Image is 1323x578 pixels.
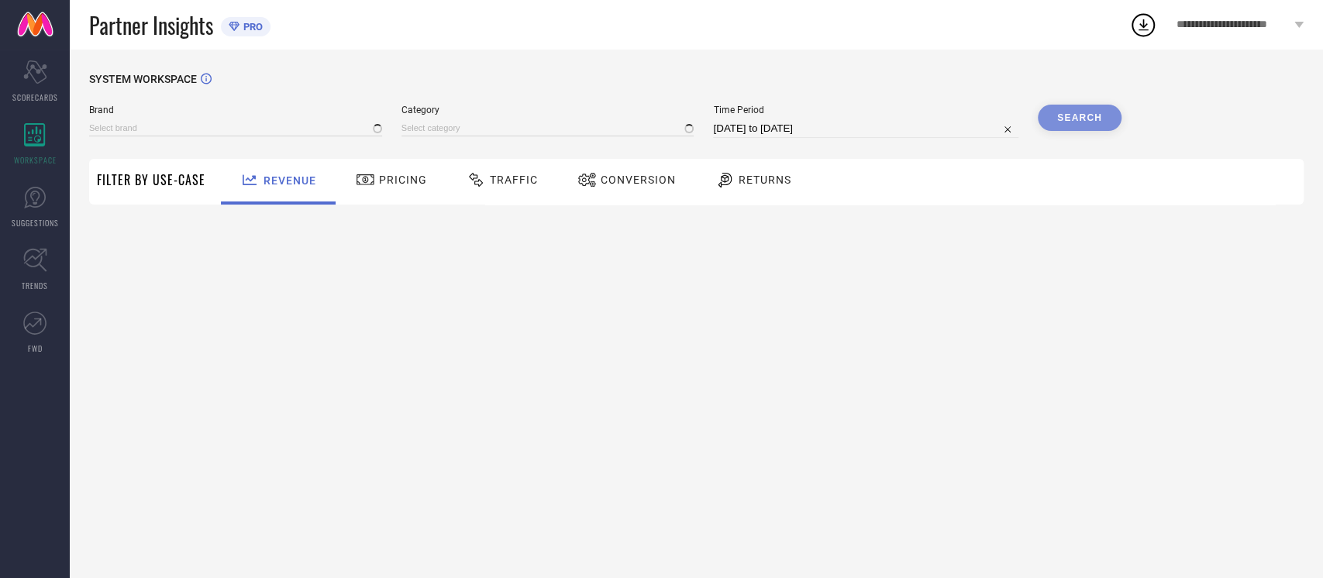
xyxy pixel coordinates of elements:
[739,174,791,186] span: Returns
[97,170,205,189] span: Filter By Use-Case
[12,91,58,103] span: SCORECARDS
[379,174,427,186] span: Pricing
[713,105,1018,115] span: Time Period
[89,120,382,136] input: Select brand
[239,21,263,33] span: PRO
[89,105,382,115] span: Brand
[14,154,57,166] span: WORKSPACE
[401,120,694,136] input: Select category
[713,119,1018,138] input: Select time period
[401,105,694,115] span: Category
[89,9,213,41] span: Partner Insights
[12,217,59,229] span: SUGGESTIONS
[601,174,676,186] span: Conversion
[1129,11,1157,39] div: Open download list
[28,342,43,354] span: FWD
[89,73,197,85] span: SYSTEM WORKSPACE
[490,174,538,186] span: Traffic
[264,174,316,187] span: Revenue
[22,280,48,291] span: TRENDS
